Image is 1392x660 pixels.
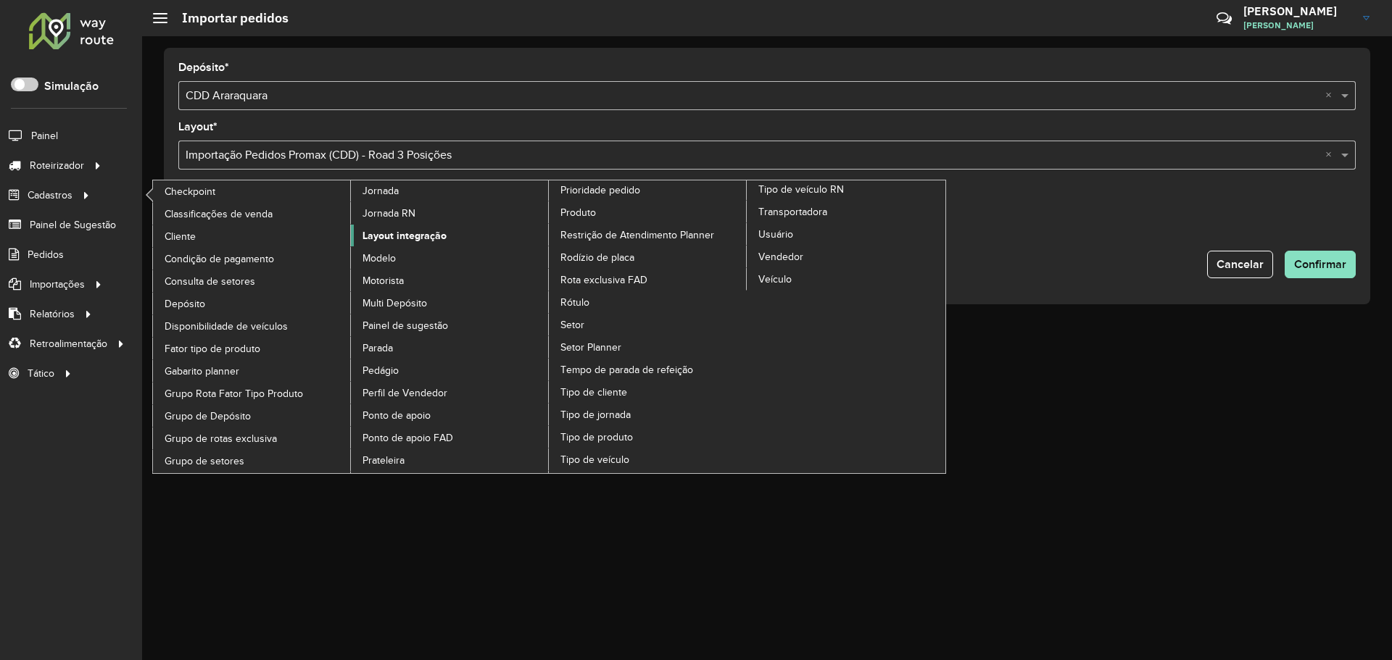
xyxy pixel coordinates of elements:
a: Prioridade pedido [351,180,747,473]
a: Rota exclusiva FAD [549,269,747,291]
span: Roteirizador [30,158,84,173]
a: Ponto de apoio [351,404,550,426]
a: Setor Planner [549,336,747,358]
span: Retroalimentação [30,336,107,351]
span: Painel de Sugestão [30,217,116,233]
span: Cancelar [1217,258,1264,270]
span: Relatórios [30,306,75,322]
a: Rodízio de placa [549,246,747,268]
a: Consulta de setores [153,270,352,292]
span: Painel de sugestão [362,318,448,333]
a: Setor [549,314,747,335]
a: Produto [549,201,747,223]
span: Transportadora [758,204,827,220]
span: Restrição de Atendimento Planner [560,227,714,243]
a: Rótulo [549,291,747,313]
span: Pedágio [362,363,399,378]
a: Grupo de Depósito [153,405,352,427]
span: Importações [30,277,85,292]
a: Cliente [153,225,352,247]
label: Layout [178,118,217,135]
a: Jornada [153,180,550,473]
label: Depósito [178,59,229,76]
a: Jornada RN [351,202,550,224]
span: Rótulo [560,295,589,310]
button: Confirmar [1285,251,1356,278]
a: Fator tipo de produto [153,338,352,359]
span: Veículo [758,272,792,287]
span: [PERSON_NAME] [1243,19,1352,32]
span: Tipo de veículo [560,452,629,467]
a: Veículo [747,268,945,290]
span: Motorista [362,273,404,288]
a: Condição de pagamento [153,248,352,270]
span: Condição de pagamento [165,251,274,267]
a: Classificações de venda [153,203,352,225]
a: Tipo de veículo [549,448,747,470]
a: Gabarito planner [153,360,352,382]
span: Fator tipo de produto [165,341,260,356]
a: Pedágio [351,359,550,381]
span: Classificações de venda [165,206,273,222]
span: Cliente [165,229,196,244]
span: Tipo de veículo RN [758,182,844,197]
span: Cadastros [28,188,72,203]
a: Grupo Rota Fator Tipo Produto [153,383,352,404]
a: Transportadora [747,201,945,222]
a: Modelo [351,247,550,269]
a: Multi Depósito [351,292,550,314]
span: Usuário [758,227,793,242]
span: Ponto de apoio FAD [362,430,453,446]
a: Ponto de apoio FAD [351,427,550,448]
span: Grupo de Depósito [165,409,251,424]
span: Perfil de Vendedor [362,385,447,401]
h3: [PERSON_NAME] [1243,4,1352,18]
span: Painel [31,128,58,143]
a: Disponibilidade de veículos [153,315,352,337]
span: Rota exclusiva FAD [560,272,647,288]
span: Tempo de parada de refeição [560,362,693,377]
span: Prateleira [362,453,405,468]
button: Cancelar [1207,251,1273,278]
span: Grupo de rotas exclusiva [165,431,277,446]
span: Rodízio de placa [560,250,634,265]
span: Depósito [165,296,205,312]
span: Produto [560,205,596,220]
span: Ponto de apoio [362,408,431,423]
a: Parada [351,337,550,359]
a: Tipo de cliente [549,381,747,403]
a: Checkpoint [153,180,352,202]
span: Parada [362,341,393,356]
span: Pedidos [28,247,64,262]
span: Checkpoint [165,184,215,199]
h2: Importar pedidos [167,10,289,26]
a: Layout integração [351,225,550,246]
span: Tipo de cliente [560,385,627,400]
span: Clear all [1325,146,1338,164]
a: Grupo de setores [153,450,352,472]
span: Modelo [362,251,396,266]
span: Clear all [1325,87,1338,104]
span: Tipo de jornada [560,407,631,422]
label: Simulação [44,78,99,95]
span: Gabarito planner [165,364,239,379]
a: Painel de sugestão [351,314,550,336]
a: Depósito [153,293,352,314]
a: Tempo de parada de refeição [549,359,747,380]
a: Vendedor [747,246,945,267]
span: Setor [560,317,584,333]
span: Jornada [362,183,399,199]
a: Motorista [351,270,550,291]
span: Grupo Rota Fator Tipo Produto [165,386,303,401]
span: Tático [28,366,54,381]
span: Jornada RN [362,206,415,221]
a: Tipo de produto [549,426,747,448]
a: Prateleira [351,449,550,471]
span: Vendedor [758,249,803,264]
a: Tipo de veículo RN [549,180,945,473]
span: Setor Planner [560,340,621,355]
label: Selecione um arquivo para importar [178,177,365,195]
a: Grupo de rotas exclusiva [153,427,352,449]
a: Contato Rápido [1209,3,1240,34]
span: Consulta de setores [165,274,255,289]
